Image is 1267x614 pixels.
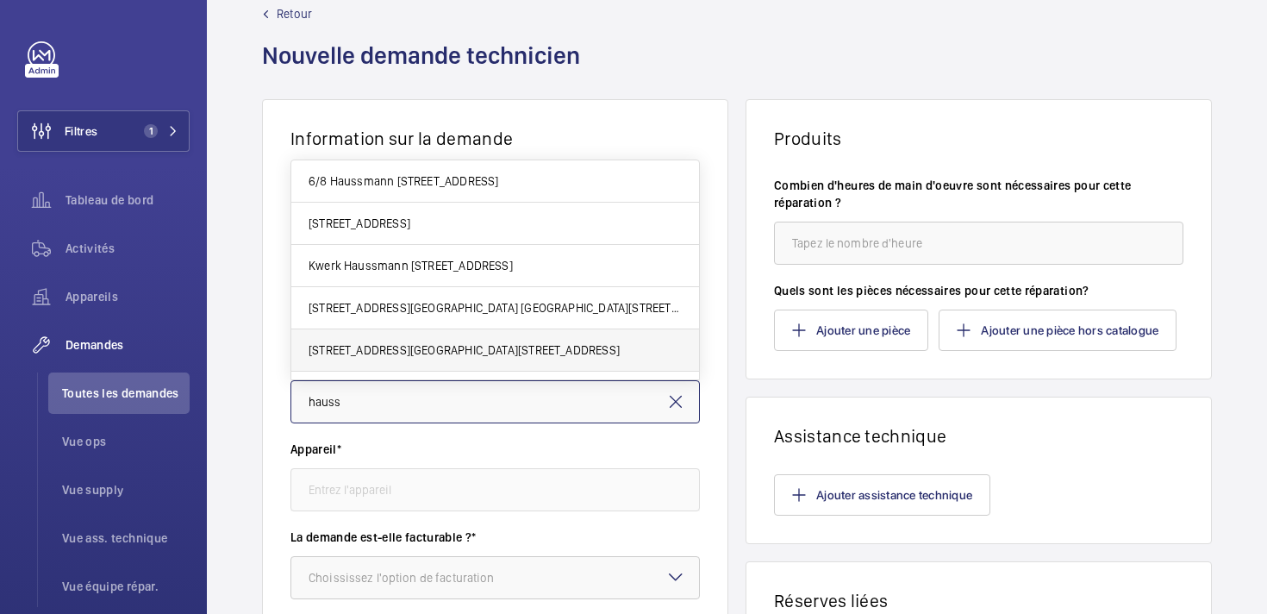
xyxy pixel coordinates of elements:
span: [STREET_ADDRESS][GEOGRAPHIC_DATA][STREET_ADDRESS] [309,341,620,359]
button: Ajouter une pièce hors catalogue [939,310,1176,351]
span: Vue ass. technique [62,529,190,547]
span: Activités [66,240,190,257]
span: Vue équipe répar. [62,578,190,595]
span: Filtres [65,122,97,140]
button: Ajouter une pièce [774,310,928,351]
input: Entrez l'appareil [290,468,700,511]
label: Appareil* [290,441,700,458]
label: La demande est-elle facturable ?* [290,529,700,546]
span: Vue ops [62,433,190,450]
label: Quels sont les pièces nécessaires pour cette réparation? [774,282,1183,299]
input: Entrez l'adresse [290,380,700,423]
label: Combien d'heures de main d'oeuvre sont nécessaires pour cette réparation ? [774,177,1183,211]
span: Retour [277,5,312,22]
span: Tableau de bord [66,191,190,209]
span: Vue supply [62,481,190,498]
div: Choississez l'option de facturation [309,569,538,586]
span: [STREET_ADDRESS] [309,215,410,232]
span: [STREET_ADDRESS][GEOGRAPHIC_DATA] [GEOGRAPHIC_DATA][STREET_ADDRESS] [309,299,682,316]
button: Ajouter assistance technique [774,474,990,516]
h1: Produits [774,128,1183,149]
button: Filtres1 [17,110,190,152]
h1: Assistance technique [774,425,1183,447]
h1: Nouvelle demande technicien [262,40,590,99]
h1: Information sur la demande [290,128,700,149]
h1: Réserves liées [774,590,1183,611]
span: Kwerk Haussmann [STREET_ADDRESS] [309,257,513,274]
span: Appareils [66,288,190,305]
span: Demandes [66,336,190,354]
input: Tapez le nombre d'heure [774,222,1183,265]
span: 1 [144,124,158,138]
span: Toutes les demandes [62,385,190,402]
span: 6/8 Haussmann [STREET_ADDRESS] [309,172,498,190]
